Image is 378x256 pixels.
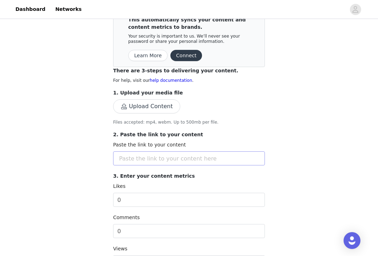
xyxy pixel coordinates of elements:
[113,99,180,113] button: Upload Content
[113,151,265,165] input: Paste the link to your content here
[128,50,168,61] button: Learn More
[113,120,219,125] span: Files accepted: mp4, webm. Up to 500mb per file.
[128,9,259,31] p: Save time by connecting your TikTok account. This automatically syncs your content and content me...
[113,104,180,110] span: Upload Content
[113,67,265,74] p: There are 3-steps to delivering your content.
[352,4,359,15] div: avatar
[113,246,128,251] label: Views
[128,34,259,44] p: Your security is important to us. We’ll never see your password or share your personal information.
[11,1,50,17] a: Dashboard
[113,131,265,138] p: 2. Paste the link to your content
[113,215,140,220] label: Comments
[113,172,265,180] p: 3. Enter your content metrics
[113,142,186,147] label: Paste the link to your content
[344,232,360,249] div: Open Intercom Messenger
[170,50,202,61] button: Connect
[113,77,265,84] p: For help, visit our .
[150,78,192,83] a: help documentation
[113,183,125,189] label: Likes
[51,1,86,17] a: Networks
[113,89,265,97] p: 1. Upload your media file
